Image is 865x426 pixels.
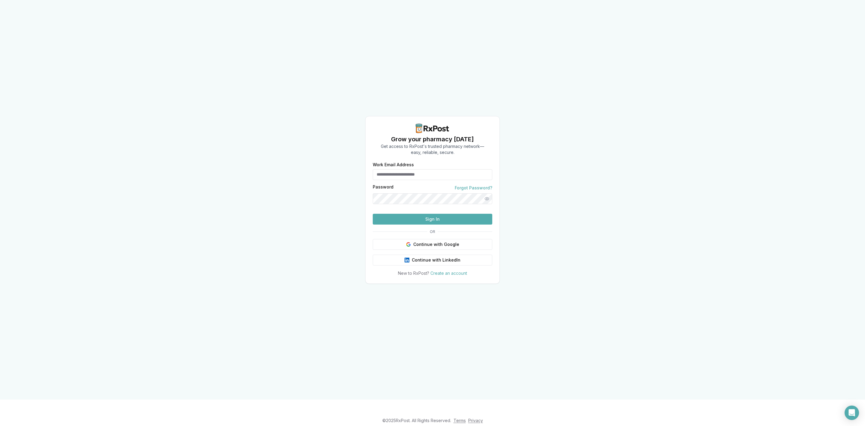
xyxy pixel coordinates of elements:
[413,124,452,133] img: RxPost Logo
[481,193,492,204] button: Show password
[373,239,492,250] button: Continue with Google
[373,255,492,265] button: Continue with LinkedIn
[398,271,429,276] span: New to RxPost?
[373,185,393,191] label: Password
[455,185,492,191] a: Forgot Password?
[373,214,492,225] button: Sign In
[405,258,409,262] img: LinkedIn
[845,406,859,420] div: Open Intercom Messenger
[430,271,467,276] a: Create an account
[468,418,483,423] a: Privacy
[454,418,466,423] a: Terms
[373,163,492,167] label: Work Email Address
[381,143,484,155] p: Get access to RxPost's trusted pharmacy network— easy, reliable, secure.
[427,229,438,234] span: OR
[381,135,484,143] h1: Grow your pharmacy [DATE]
[406,242,411,247] img: Google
